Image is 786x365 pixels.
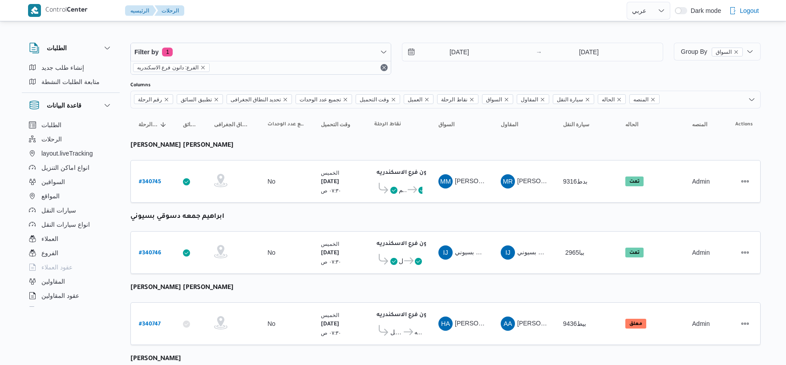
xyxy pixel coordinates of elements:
[629,321,642,327] b: معلق
[716,48,732,56] span: السواق
[553,94,594,104] span: سيارة النقل
[133,63,210,72] span: الفرع: دانون فرع الاسكندريه
[28,4,41,17] img: X8yXhbKr1z7QwAAAABJRU5ErkJggg==
[134,94,173,104] span: رقم الرحلة
[391,97,396,102] button: Remove وقت التحميل from selection in this group
[486,95,502,104] span: السواق
[563,320,586,327] span: بيط9436
[41,205,76,216] span: سيارات النقل
[25,217,116,232] button: انواع سيارات النقل
[374,121,401,128] span: نقاط الرحلة
[625,319,646,329] span: معلق
[629,94,660,104] span: المنصه
[41,176,65,187] span: السواقين
[625,121,638,128] span: الحاله
[231,95,281,104] span: تحديد النطاق الجغرافى
[154,5,184,16] button: الرحلات
[317,117,362,132] button: وقت التحميل
[692,320,710,327] span: Admin
[25,189,116,203] button: المواقع
[214,121,251,128] span: تحديد النطاق الجغرافى
[138,95,162,104] span: رقم الرحلة
[131,43,391,61] button: Filter by1 active filters
[41,219,90,230] span: انواع سيارات النقل
[296,94,352,104] span: تجميع عدد الوحدات
[130,82,150,89] label: Columns
[134,47,158,57] span: Filter by
[402,43,503,61] input: Press the down key to open a popover containing a calendar.
[41,248,58,258] span: الفروع
[503,317,512,331] span: AA
[517,94,549,104] span: المقاول
[125,5,156,16] button: الرئيسيه
[545,43,633,61] input: Press the down key to open a popover containing a calendar.
[200,65,206,70] button: remove selected entity
[183,121,198,128] span: تطبيق السائق
[321,188,341,193] small: ٠٧:٣٠ ص
[321,312,339,318] small: الخميس
[25,118,116,132] button: الطلبات
[321,241,339,247] small: الخميس
[137,64,199,72] span: الفرع: دانون فرع الاسكندريه
[211,117,255,132] button: تحديد النطاق الجغرافى
[300,95,341,104] span: تجميع عدد الوحدات
[177,94,223,104] span: تطبيق السائق
[67,7,88,14] b: Center
[440,174,451,189] span: MM
[390,327,402,337] span: قسم أول الرمل
[455,249,531,256] span: ابراهيم جمعه دسوقي بسيوني
[435,117,488,132] button: السواق
[650,97,656,102] button: Remove المنصه from selection in this group
[139,250,161,257] b: # 340746
[563,121,589,128] span: سيارة النقل
[135,117,170,132] button: رقم الرحلةSorted in descending order
[29,43,113,53] button: الطلبات
[321,179,339,185] b: [DATE]
[356,94,400,104] span: وقت التحميل
[25,303,116,317] button: اجهزة التليفون
[227,94,292,104] span: تحديد النطاق الجغرافى
[629,250,640,256] b: تمت
[501,245,515,260] div: Ibrahem Jmuaah Dsaoqai Bsaioni
[283,97,288,102] button: Remove تحديد النطاق الجغرافى from selection in this group
[47,100,81,111] h3: قاعدة البيانات
[41,262,73,273] span: عقود العملاء
[321,250,339,257] b: [DATE]
[689,117,712,132] button: المنصه
[633,95,648,104] span: المنصه
[536,49,542,55] div: →
[692,178,710,185] span: Admin
[505,245,510,260] span: IJ
[377,241,434,247] b: دانون فرع الاسكندريه
[517,177,634,185] span: [PERSON_NAME] [PERSON_NAME] علي
[41,305,78,315] span: اجهزة التليفون
[25,160,116,175] button: انواع اماكن التنزيل
[738,317,752,331] button: Actions
[443,245,448,260] span: IJ
[441,95,467,104] span: نقاط الرحلة
[377,312,434,318] b: دانون فرع الاسكندريه
[501,174,515,189] div: Muhammad Radha Ibrahem Said Ahmad Ali
[540,97,545,102] button: Remove المقاول from selection in this group
[25,274,116,289] button: المقاولين
[9,329,37,356] iframe: chat widget
[438,174,453,189] div: Muhammad Mbrok Muhammad Abadalaatai
[267,121,305,128] span: تجميع عدد الوحدات
[517,249,593,256] span: ابراهيم جمعه دسوقي بسيوني
[625,248,644,257] span: تمت
[41,276,65,287] span: المقاولين
[497,117,551,132] button: المقاول
[41,290,79,301] span: عقود المقاولين
[267,320,276,328] div: No
[25,260,116,274] button: عقود العملاء
[160,121,167,128] svg: Sorted in descending order
[139,247,161,259] a: #340746
[25,232,116,246] button: العملاء
[179,117,202,132] button: تطبيق السائق
[598,94,626,104] span: الحاله
[138,121,158,128] span: رقم الرحلة; Sorted in descending order
[41,191,60,201] span: المواقع
[687,7,721,14] span: Dark mode
[25,203,116,217] button: سيارات النقل
[25,175,116,189] button: السواقين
